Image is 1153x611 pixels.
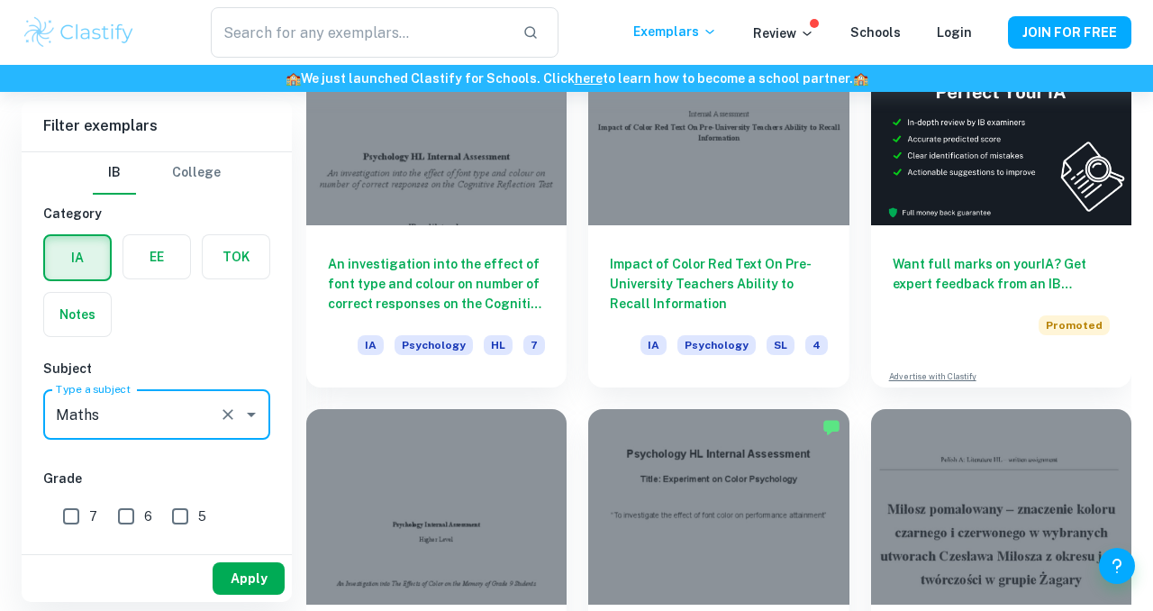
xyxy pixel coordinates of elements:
[306,30,567,388] a: An investigation into the effect of font type and colour on number of correct responses on the Co...
[822,418,840,436] img: Marked
[767,335,794,355] span: SL
[22,101,292,151] h6: Filter exemplars
[889,370,976,383] a: Advertise with Clastify
[395,335,473,355] span: Psychology
[805,335,828,355] span: 4
[93,151,221,195] div: Filter type choice
[328,254,545,314] h6: An investigation into the effect of font type and colour on number of correct responses on the Co...
[575,71,603,86] a: here
[677,335,756,355] span: Psychology
[4,68,1149,88] h6: We just launched Clastify for Schools. Click to learn how to become a school partner.
[144,506,152,526] span: 6
[211,7,508,58] input: Search for any exemplars...
[850,25,901,40] a: Schools
[43,204,270,223] h6: Category
[1039,315,1110,335] span: Promoted
[640,335,667,355] span: IA
[93,151,136,195] button: IB
[198,506,206,526] span: 5
[871,30,1131,225] img: Thumbnail
[56,381,131,397] label: Type a subject
[588,30,849,388] a: Impact of Color Red Text On Pre-University Teachers Ability to Recall InformationIAPsychologySL4
[633,22,717,41] p: Exemplars
[523,335,545,355] span: 7
[215,402,241,427] button: Clear
[44,293,111,336] button: Notes
[213,562,285,595] button: Apply
[610,254,827,314] h6: Impact of Color Red Text On Pre-University Teachers Ability to Recall Information
[172,151,221,195] button: College
[937,25,972,40] a: Login
[239,402,264,427] button: Open
[871,30,1131,388] a: Want full marks on yourIA? Get expert feedback from an IB examiner!PromotedAdvertise with Clastify
[286,71,301,86] span: 🏫
[853,71,868,86] span: 🏫
[43,359,270,378] h6: Subject
[893,254,1110,294] h6: Want full marks on your IA ? Get expert feedback from an IB examiner!
[753,23,814,43] p: Review
[203,235,269,278] button: TOK
[89,506,97,526] span: 7
[43,469,270,488] h6: Grade
[1008,16,1131,49] button: JOIN FOR FREE
[1099,548,1135,584] button: Help and Feedback
[123,235,190,278] button: EE
[358,335,384,355] span: IA
[484,335,513,355] span: HL
[45,236,110,279] button: IA
[22,14,136,50] img: Clastify logo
